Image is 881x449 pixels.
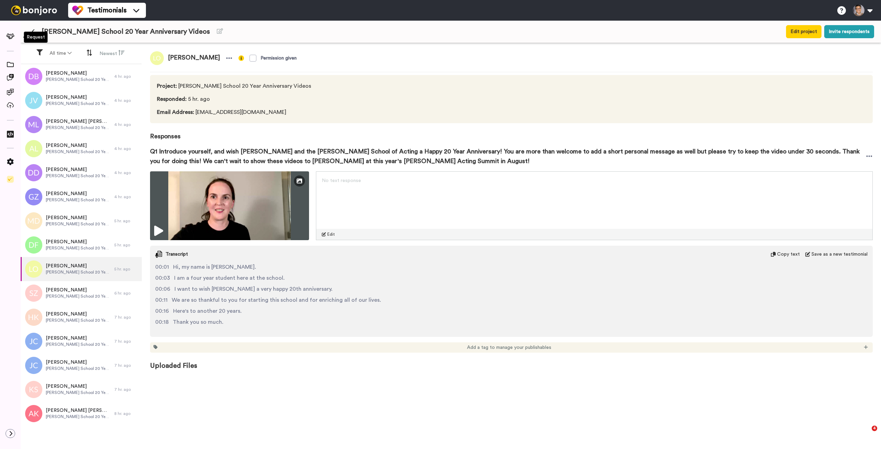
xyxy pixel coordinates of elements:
span: 00:16 [155,307,169,315]
div: 4 hr. ago [114,146,138,151]
span: 00:06 [155,285,170,293]
span: [PERSON_NAME] School 20 Year Anniversary Videos [46,197,111,203]
img: info-yellow.svg [238,55,244,61]
button: All time [45,47,76,60]
div: 5 hr. ago [114,266,138,272]
div: 4 hr. ago [114,122,138,127]
span: [PERSON_NAME] School 20 Year Anniversary Videos [46,125,111,130]
span: Edit [327,232,335,237]
iframe: Intercom live chat [858,426,874,442]
span: Here's to another 20 years. [173,307,242,315]
img: jv.png [25,92,42,109]
img: db.png [25,68,42,85]
span: [PERSON_NAME] [46,335,111,342]
button: Newest [95,47,129,60]
img: gz.png [25,188,42,205]
img: ks.png [25,381,42,398]
a: [PERSON_NAME][PERSON_NAME] School 20 Year Anniversary Videos4 hr. ago [21,64,142,88]
span: [PERSON_NAME] [164,51,224,65]
span: [PERSON_NAME] School 20 Year Anniversary Videos [46,149,111,154]
span: We are so thankful to you for starting this school and for enriching all of our lives. [172,296,381,304]
span: [PERSON_NAME] School 20 Year Anniversary Videos [46,318,111,323]
span: Testimonials [87,6,127,15]
span: [PERSON_NAME] [46,214,111,221]
span: Hi, my name is [PERSON_NAME]. [173,263,256,271]
span: [PERSON_NAME] [46,190,111,197]
a: [PERSON_NAME][PERSON_NAME] School 20 Year Anniversary Videos5 hr. ago [21,209,142,233]
div: 4 hr. ago [114,98,138,103]
span: Responses [150,123,873,141]
img: md.png [25,212,42,229]
span: [PERSON_NAME] [46,238,111,245]
a: [PERSON_NAME][PERSON_NAME] School 20 Year Anniversary Videos5 hr. ago [21,233,142,257]
div: 7 hr. ago [114,339,138,344]
img: al.png [25,140,42,157]
span: 00:11 [155,296,168,304]
span: [PERSON_NAME] School 20 Year Anniversary Videos [46,101,111,106]
button: Invite respondents [824,25,874,38]
span: 5 hr. ago [157,95,374,103]
span: [PERSON_NAME] School 20 Year Anniversary Videos [46,173,111,179]
img: jc.png [25,357,42,374]
span: 00:03 [155,274,170,282]
span: Email Address : [157,109,194,115]
div: 7 hr. ago [114,387,138,392]
span: Q1 Introduce yourself, and wish [PERSON_NAME] and the [PERSON_NAME] School of Acting a Happy 20 Y... [150,147,866,166]
div: 4 hr. ago [114,170,138,175]
span: Responded : [157,96,187,102]
img: bj-logo-header-white.svg [8,6,60,15]
span: [PERSON_NAME] [46,94,111,101]
a: [PERSON_NAME][PERSON_NAME] School 20 Year Anniversary Videos5 hr. ago [21,257,142,281]
a: [PERSON_NAME][PERSON_NAME] School 20 Year Anniversary Videos7 hr. ago [21,377,142,402]
span: [PERSON_NAME] [46,359,111,366]
span: [PERSON_NAME] School 20 Year Anniversary Videos [46,414,111,419]
img: jc.png [25,333,42,350]
div: Permission given [261,55,297,62]
span: [PERSON_NAME] School 20 Year Anniversary Videos [46,342,111,347]
div: 7 hr. ago [114,363,138,368]
span: Transcript [166,251,188,258]
span: [PERSON_NAME] School 20 Year Anniversary Videos [46,390,111,395]
span: [PERSON_NAME] School 20 Year Anniversary Videos [46,366,111,371]
span: [PERSON_NAME] School 20 Year Anniversary Videos [46,269,111,275]
a: [PERSON_NAME][PERSON_NAME] School 20 Year Anniversary Videos4 hr. ago [21,161,142,185]
span: 4 [872,426,877,431]
span: I am a four year student here at the school. [174,274,285,282]
img: lo.png [150,51,164,65]
a: [PERSON_NAME] [PERSON_NAME][PERSON_NAME] School 20 Year Anniversary Videos4 hr. ago [21,113,142,137]
a: [PERSON_NAME][PERSON_NAME] School 20 Year Anniversary Videos7 hr. ago [21,353,142,377]
span: [PERSON_NAME] [46,263,111,269]
span: 00:01 [155,263,169,271]
img: sz.png [25,285,42,302]
span: [PERSON_NAME] School 20 Year Anniversary Videos [46,77,111,82]
img: df.png [25,236,42,254]
div: 8 hr. ago [114,411,138,416]
a: [PERSON_NAME][PERSON_NAME] School 20 Year Anniversary Videos6 hr. ago [21,281,142,305]
span: 00:18 [155,318,169,326]
img: ml.png [25,116,42,133]
span: Add a tag to manage your publishables [467,344,551,351]
span: Project : [157,83,177,89]
div: 6 hr. ago [114,290,138,296]
img: dd.png [25,164,42,181]
img: Checklist.svg [7,176,14,183]
span: [PERSON_NAME] [46,383,111,390]
a: [PERSON_NAME][PERSON_NAME] School 20 Year Anniversary Videos7 hr. ago [21,305,142,329]
span: No text response [322,178,361,183]
a: [PERSON_NAME][PERSON_NAME] School 20 Year Anniversary Videos4 hr. ago [21,88,142,113]
img: transcript.svg [155,251,162,258]
span: Thank you so much. [173,318,223,326]
div: 4 hr. ago [114,194,138,200]
span: [PERSON_NAME] [46,166,111,173]
span: [EMAIL_ADDRESS][DOMAIN_NAME] [157,108,374,116]
img: tm-color.svg [72,5,83,16]
span: [PERSON_NAME] [46,142,111,149]
span: [PERSON_NAME] [46,311,111,318]
span: [PERSON_NAME] School 20 Year Anniversary Videos [46,293,111,299]
img: lo.png [25,260,42,278]
img: d309f909-ed53-483c-a863-ccd651f6e779-thumbnail_full-1755546698.jpg [150,171,309,240]
span: [PERSON_NAME] [PERSON_NAME] [46,118,111,125]
img: ak.png [25,405,42,422]
span: [PERSON_NAME] [PERSON_NAME] [46,407,111,414]
a: [PERSON_NAME][PERSON_NAME] School 20 Year Anniversary Videos4 hr. ago [21,185,142,209]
